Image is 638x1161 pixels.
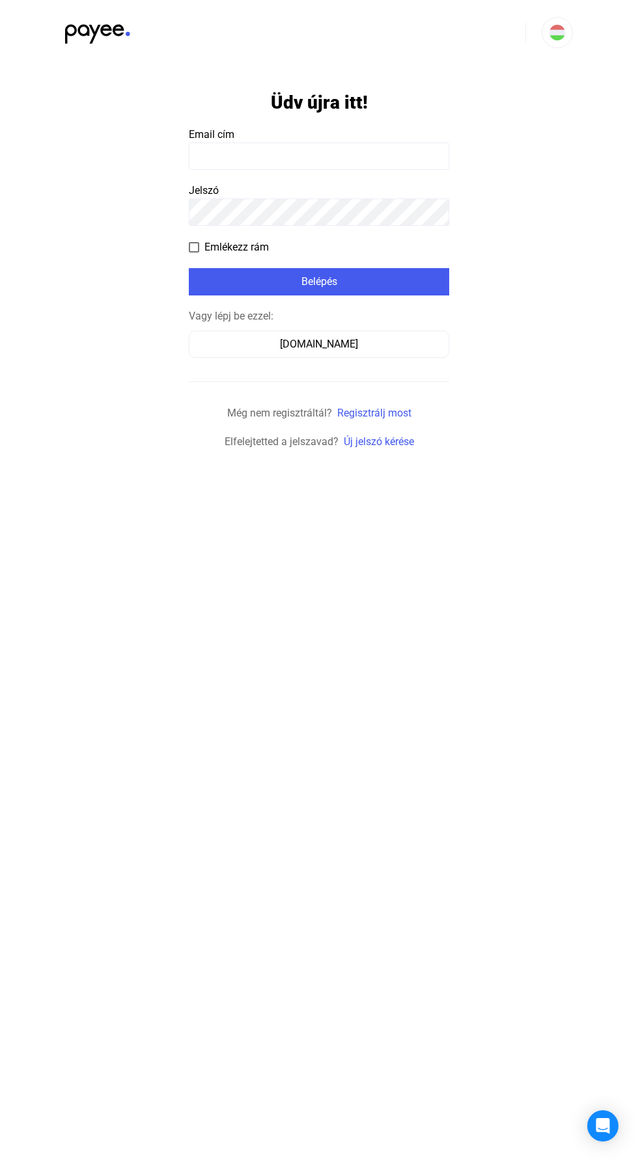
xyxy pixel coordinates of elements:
[189,308,449,324] div: Vagy lépj be ezzel:
[344,435,414,448] a: Új jelszó kérése
[549,25,565,40] img: HU
[189,268,449,295] button: Belépés
[193,274,445,290] div: Belépés
[271,91,368,114] h1: Üdv újra itt!
[227,407,332,419] span: Még nem regisztráltál?
[204,239,269,255] span: Emlékezz rám
[542,17,573,48] button: HU
[225,435,339,448] span: Elfelejtetted a jelszavad?
[189,331,449,358] button: [DOMAIN_NAME]
[337,407,411,419] a: Regisztrálj most
[193,336,445,352] div: [DOMAIN_NAME]
[65,17,130,44] img: black-payee-blue-dot.svg
[587,1110,618,1141] div: Intercom üzenőfelület megnyitása
[189,184,219,197] span: Jelszó
[189,128,234,141] span: Email cím
[189,338,449,350] a: [DOMAIN_NAME]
